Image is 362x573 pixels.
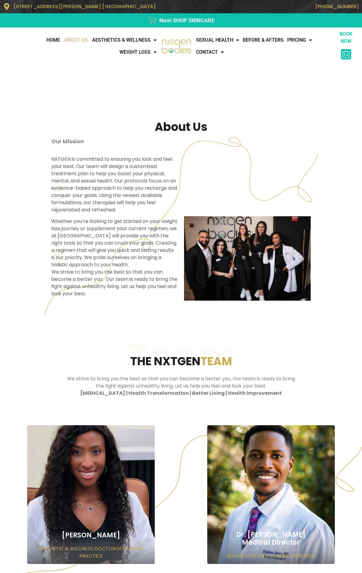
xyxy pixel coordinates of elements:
p: BOARD CERTIFIED GENERAL SURGEON [213,552,329,560]
p: Whether you’re looking to get started on your weight loss journey or supplement your current regi... [51,218,178,297]
h2: The nxtgen [53,353,309,369]
p: NXTGEN is committed to ensuring you look and feel your best. Our team will design a customized tr... [51,156,178,214]
p: [PHONE_NUMBER] [184,4,359,9]
a: WEIGHT LOSS [117,46,159,58]
p: Our Mission [51,138,178,145]
span: team [200,353,232,369]
p: AESTHETIC & WELLNESS DOCTOROF NURSING PRACTICE [27,545,155,560]
a: CONTACT [194,46,226,58]
b: [MEDICAL_DATA] | Health Transformation | Better Living | Health Improvement [80,390,282,397]
a: Before & Afters [241,34,285,46]
span: [STREET_ADDRESS][PERSON_NAME] [GEOGRAPHIC_DATA] [14,3,156,10]
span: New! SHOP SKINCARE [158,16,214,24]
h2: Dr. [PERSON_NAME] Medical Director [213,531,329,546]
h2: [PERSON_NAME] [27,531,155,539]
p: We strive to bring you the best so that you can become a better you. Our team is ready to bring t... [66,375,297,397]
a: Sexual Health [194,34,241,46]
p: BOOK NOW [335,30,357,45]
nav: Menu [3,34,159,58]
a: About Us [62,34,90,46]
h2: About Us [48,119,314,135]
a: New! SHOP SKINCARE [3,16,359,24]
a: Home [44,34,62,46]
a: Pricing [285,34,314,46]
nav: Menu [194,34,336,58]
a: AESTHETICS & WELLNESS [90,34,159,46]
